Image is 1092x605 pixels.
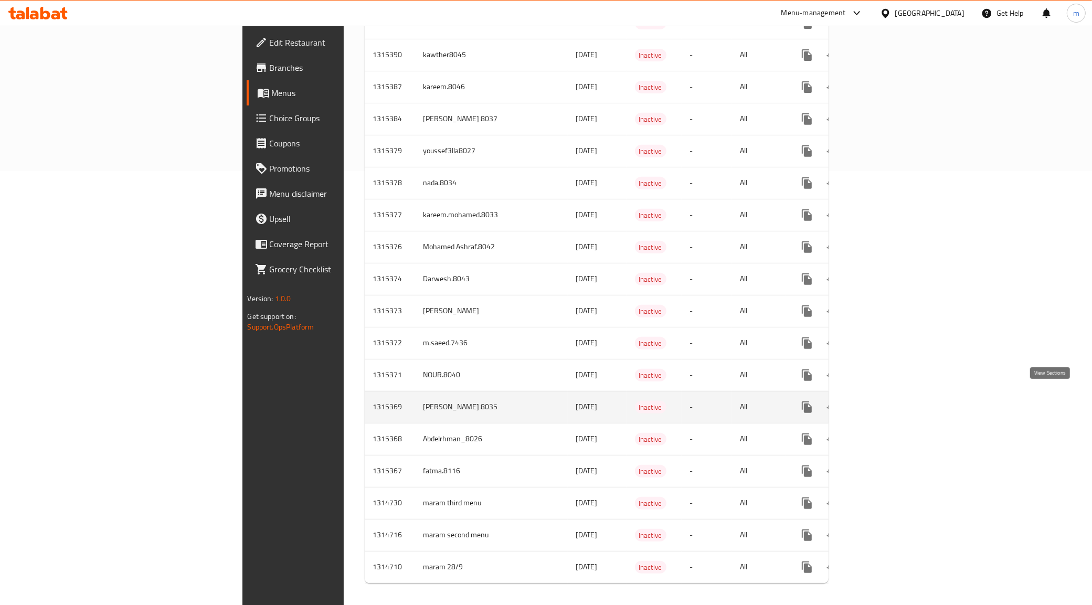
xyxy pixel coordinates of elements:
span: [DATE] [576,240,598,253]
td: - [682,231,732,263]
td: All [732,455,786,487]
a: Coverage Report [247,231,425,257]
td: - [682,295,732,327]
button: Change Status [820,427,845,452]
span: Inactive [635,305,666,317]
div: Inactive [635,113,666,125]
span: m [1073,7,1079,19]
td: nada.8034 [415,167,511,199]
button: more [794,331,820,356]
button: Change Status [820,331,845,356]
span: [DATE] [576,144,598,157]
td: All [732,359,786,391]
td: - [682,423,732,455]
button: Change Status [820,267,845,292]
span: Inactive [635,81,666,93]
span: Upsell [270,213,417,225]
td: All [732,423,786,455]
span: Inactive [635,465,666,477]
button: Change Status [820,171,845,196]
span: [DATE] [576,560,598,574]
button: Change Status [820,235,845,260]
span: [DATE] [576,496,598,510]
td: [PERSON_NAME] [415,295,511,327]
button: more [794,491,820,516]
div: Inactive [635,273,666,285]
span: [DATE] [576,464,598,477]
span: [DATE] [576,304,598,317]
td: All [732,199,786,231]
span: Grocery Checklist [270,263,417,275]
td: NOUR.8040 [415,359,511,391]
button: more [794,427,820,452]
span: Coverage Report [270,238,417,250]
span: Inactive [635,433,666,445]
span: Choice Groups [270,112,417,124]
span: Branches [270,61,417,74]
span: Inactive [635,241,666,253]
button: more [794,203,820,228]
td: All [732,551,786,583]
td: - [682,39,732,71]
span: [DATE] [576,368,598,381]
td: All [732,39,786,71]
td: - [682,519,732,551]
td: Abdelrhman_8026 [415,423,511,455]
td: kareem.8046 [415,71,511,103]
span: [DATE] [576,432,598,445]
td: All [732,487,786,519]
button: Change Status [820,491,845,516]
button: more [794,43,820,68]
button: Change Status [820,75,845,100]
td: All [732,135,786,167]
td: - [682,551,732,583]
span: Get support on: [248,310,296,323]
span: Inactive [635,209,666,221]
div: Menu-management [781,7,846,19]
td: - [682,391,732,423]
td: maram third menu [415,487,511,519]
td: - [682,199,732,231]
td: - [682,167,732,199]
td: - [682,263,732,295]
span: Inactive [635,369,666,381]
span: [DATE] [576,80,598,93]
span: [DATE] [576,528,598,542]
td: Darwesh.8043 [415,263,511,295]
span: Inactive [635,337,666,349]
td: Mohamed Ashraf.8042 [415,231,511,263]
button: more [794,267,820,292]
td: m.saeed.7436 [415,327,511,359]
td: maram 28/9 [415,551,511,583]
span: Inactive [635,401,666,413]
span: Inactive [635,561,666,574]
button: Change Status [820,555,845,580]
div: Inactive [635,529,666,542]
span: Menu disclaimer [270,187,417,200]
span: Coupons [270,137,417,150]
a: Menus [247,80,425,105]
td: - [682,455,732,487]
span: Version: [248,292,273,305]
button: Change Status [820,107,845,132]
button: more [794,459,820,484]
button: more [794,363,820,388]
span: [DATE] [576,208,598,221]
button: Change Status [820,459,845,484]
div: Inactive [635,49,666,61]
td: All [732,391,786,423]
a: Choice Groups [247,105,425,131]
button: Change Status [820,363,845,388]
button: more [794,139,820,164]
td: All [732,71,786,103]
td: All [732,519,786,551]
button: more [794,395,820,420]
span: Inactive [635,497,666,510]
span: Edit Restaurant [270,36,417,49]
button: more [794,75,820,100]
